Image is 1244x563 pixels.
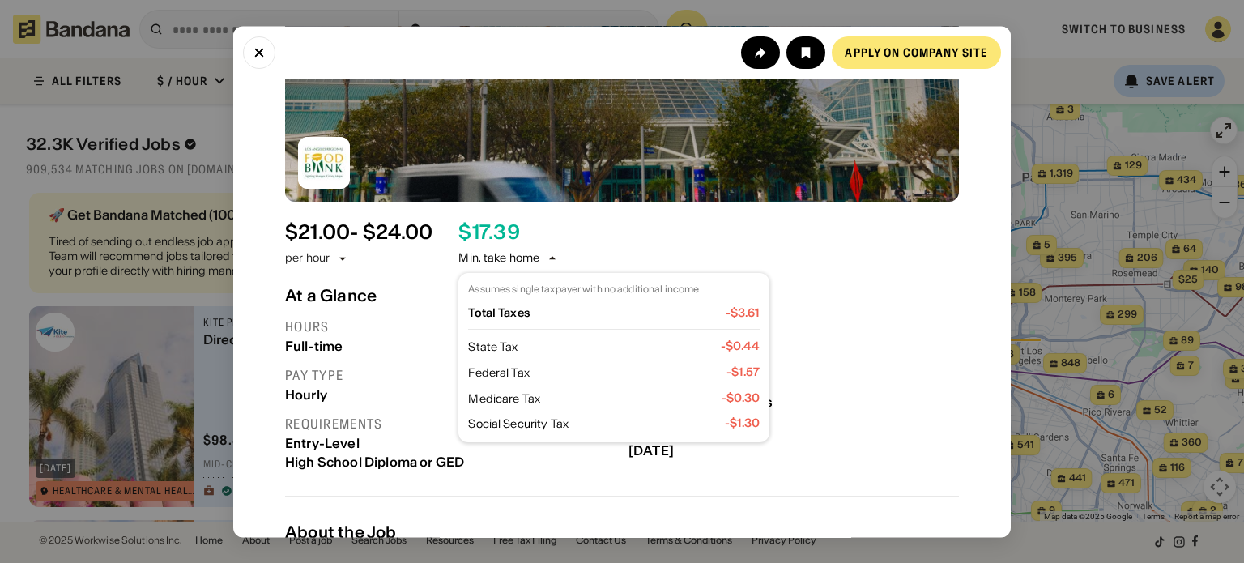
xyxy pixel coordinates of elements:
div: -$ 1.57 [726,366,760,382]
div: About the Job [285,523,959,543]
div: Benefits [628,318,959,335]
img: Los Angeles Regional Food Bank logo [298,137,350,189]
button: Close [243,36,275,68]
div: Pay type [285,367,616,384]
div: per hour [285,251,330,267]
div: Medicare Tax [468,391,721,407]
div: State Tax [468,340,720,356]
div: Assumes single taxpayer with no additional income [468,283,760,296]
div: Federal Tax [468,366,726,382]
div: Requirements [285,416,616,433]
div: -$ 3.61 [726,306,760,320]
div: Entry-Level [285,436,616,451]
div: -$ 0.30 [722,391,760,407]
div: Hourly [285,387,616,403]
div: $ 17.39 [458,221,519,245]
div: Total Taxes [468,306,725,320]
div: -$ 1.30 [725,417,760,433]
div: Full-time [285,339,616,354]
div: Social Security Tax [468,417,724,433]
div: Apply on company site [845,46,988,58]
div: [DATE] [628,444,959,459]
div: High School Diploma or GED [285,454,616,470]
div: Last updated [628,424,959,441]
div: At a Glance [285,286,959,305]
div: Hours [285,318,616,335]
div: -$ 0.44 [721,340,760,356]
div: Min. take home [458,251,559,267]
div: $ 21.00 - $24.00 [285,221,432,245]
